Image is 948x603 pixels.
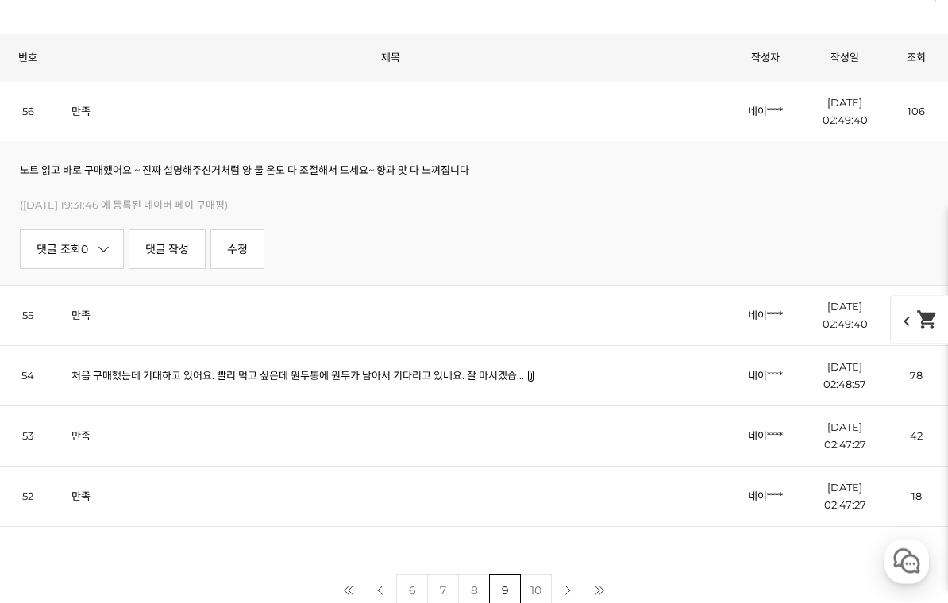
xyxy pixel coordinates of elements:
a: 만족 [71,490,91,503]
a: 설정 [205,471,305,511]
td: [DATE] 02:47:27 [805,406,884,467]
span: ([DATE] 19:31:46 에 등록된 네이버 페이 구매평) [20,199,228,212]
td: [DATE] 02:49:40 [805,83,884,143]
a: 댓글 작성 [129,230,206,270]
a: 댓글 조회0 [20,230,124,270]
a: 만족 [71,309,91,322]
a: 처음 구매했는데 기대하고 있어요. 빨리 먹고 싶은데 원두통에 원두가 남아서 기다리고 있네요. 잘 마시겠습... [71,370,524,382]
span: 설정 [245,495,264,508]
td: [DATE] 02:47:27 [805,467,884,527]
span: 대화 [145,496,164,509]
div: 노트 읽고 바로 구매했어요 ~ 진짜 설명해주신거처럼 양 물 온도 다 조절해서 드세요~ 향과 맛 다 느껴집니다 [20,162,928,214]
td: 106 [884,83,948,143]
a: 수정 [210,230,264,270]
td: 78 [884,346,948,406]
a: 만족 [71,106,91,118]
img: 파일첨부 [526,371,535,382]
td: 67 [884,286,948,346]
td: 18 [884,467,948,527]
mat-icon: shopping_cart [916,309,938,331]
td: 42 [884,406,948,467]
th: 조회 [884,35,948,83]
th: 작성일 [805,35,884,83]
a: 홈 [5,471,105,511]
em: 0 [81,243,88,257]
span: 홈 [50,495,60,508]
th: 제목 [56,35,726,83]
a: 만족 [71,430,91,443]
td: [DATE] 02:49:40 [805,286,884,346]
td: [DATE] 02:48:57 [805,346,884,406]
a: 대화 [105,471,205,511]
th: 작성자 [726,35,805,83]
